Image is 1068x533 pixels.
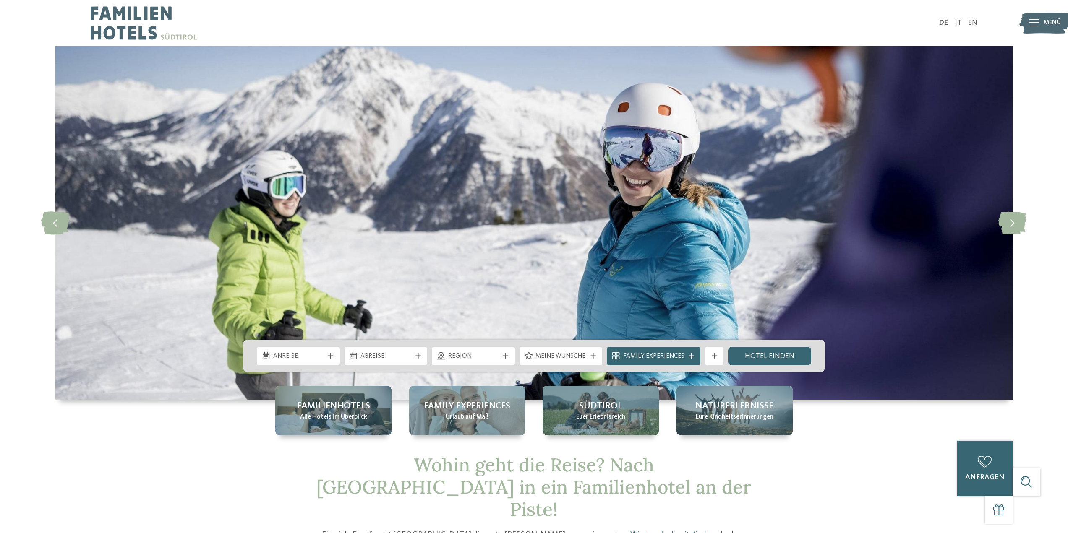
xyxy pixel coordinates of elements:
[1044,18,1061,28] span: Menü
[446,413,489,422] span: Urlaub auf Maß
[535,352,586,361] span: Meine Wünsche
[273,352,324,361] span: Anreise
[957,441,1013,496] a: anfragen
[968,19,977,26] a: EN
[676,386,793,435] a: Familienhotel an der Piste = Spaß ohne Ende Naturerlebnisse Eure Kindheitserinnerungen
[316,453,751,521] span: Wohin geht die Reise? Nach [GEOGRAPHIC_DATA] in ein Familienhotel an der Piste!
[424,400,510,413] span: Family Experiences
[579,400,622,413] span: Südtirol
[623,352,684,361] span: Family Experiences
[409,386,525,435] a: Familienhotel an der Piste = Spaß ohne Ende Family Experiences Urlaub auf Maß
[297,400,370,413] span: Familienhotels
[696,413,773,422] span: Eure Kindheitserinnerungen
[543,386,659,435] a: Familienhotel an der Piste = Spaß ohne Ende Südtirol Euer Erlebnisreich
[55,46,1013,400] img: Familienhotel an der Piste = Spaß ohne Ende
[360,352,411,361] span: Abreise
[939,19,948,26] a: DE
[695,400,773,413] span: Naturerlebnisse
[728,347,811,365] a: Hotel finden
[576,413,625,422] span: Euer Erlebnisreich
[300,413,367,422] span: Alle Hotels im Überblick
[448,352,499,361] span: Region
[965,474,1005,481] span: anfragen
[275,386,392,435] a: Familienhotel an der Piste = Spaß ohne Ende Familienhotels Alle Hotels im Überblick
[955,19,961,26] a: IT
